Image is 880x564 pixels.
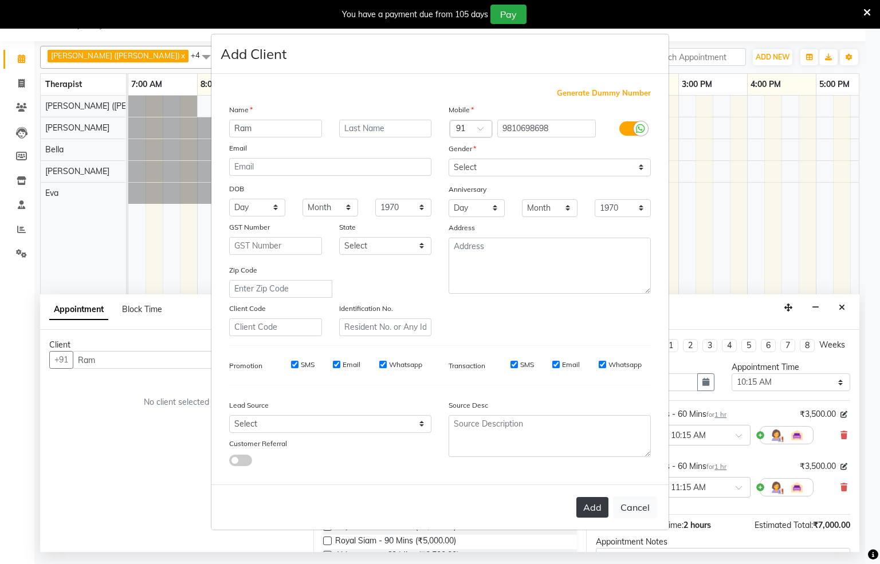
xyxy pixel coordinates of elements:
label: Transaction [449,361,485,371]
label: Whatsapp [389,360,422,370]
label: Source Desc [449,400,488,411]
label: Email [343,360,360,370]
button: Cancel [613,496,657,518]
input: Email [229,158,431,176]
label: GST Number [229,222,270,232]
label: Email [562,360,580,370]
label: Zip Code [229,265,257,275]
label: Whatsapp [608,360,642,370]
label: Client Code [229,303,266,314]
label: DOB [229,184,244,194]
label: Gender [449,144,476,154]
input: Enter Zip Code [229,280,332,298]
label: Email [229,143,247,153]
input: Resident No. or Any Id [339,318,432,336]
input: Last Name [339,120,432,137]
input: GST Number [229,237,322,255]
label: Anniversary [449,184,486,195]
button: Add [576,497,608,518]
label: Mobile [449,105,474,115]
label: State [339,222,356,232]
label: Lead Source [229,400,269,411]
label: Identification No. [339,303,393,314]
h4: Add Client [221,44,286,64]
label: Name [229,105,253,115]
label: Customer Referral [229,439,287,449]
span: Generate Dummy Number [557,88,651,99]
label: Promotion [229,361,262,371]
label: SMS [520,360,534,370]
input: Mobile [497,120,596,137]
label: Address [449,223,475,233]
input: First Name [229,120,322,137]
input: Client Code [229,318,322,336]
label: SMS [301,360,315,370]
